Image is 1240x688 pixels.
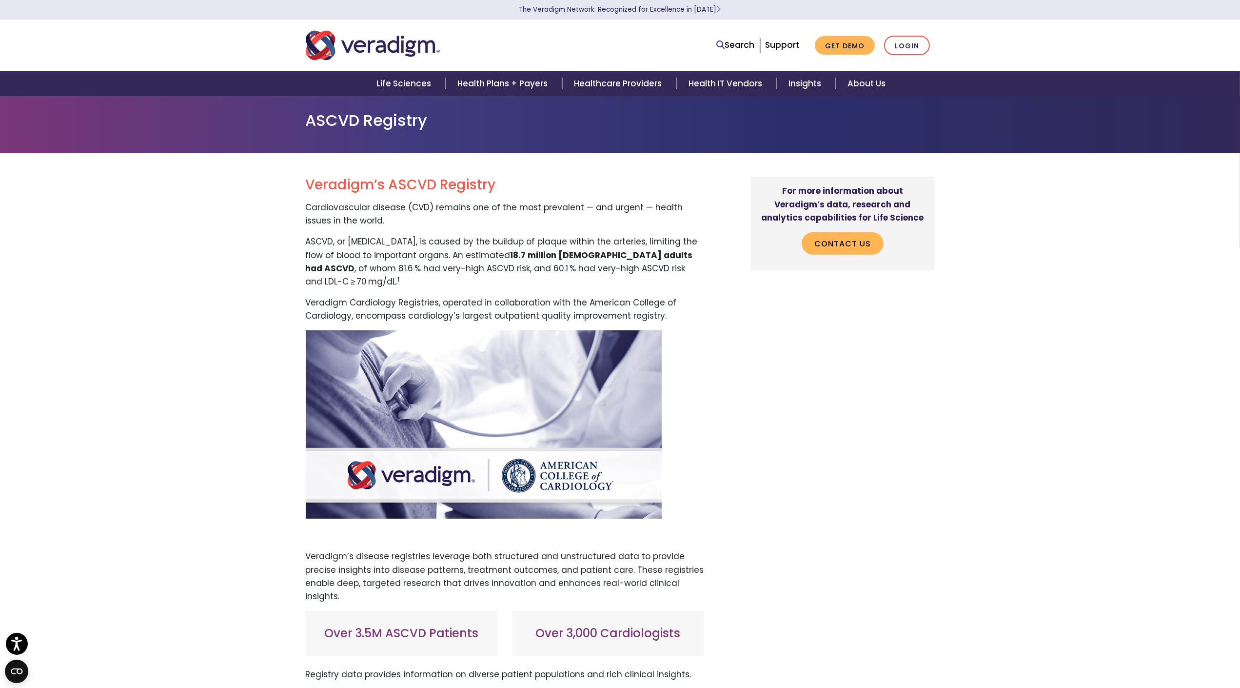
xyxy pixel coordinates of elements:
img: Veradigm logo [306,29,440,61]
a: Healthcare Providers [562,71,676,96]
span: Learn More [717,5,721,14]
h1: ASCVD Registry [306,111,935,130]
h2: Veradigm’s ASCVD Registry [306,177,704,193]
a: Search [717,39,755,52]
strong: 18.7 million [DEMOGRAPHIC_DATA] adults had ASCVD [306,249,693,274]
h3: Over 3,000 Cardiologists [516,627,700,641]
p: Cardiovascular disease (CVD) remains one of the most prevalent — and urgent — health issues in th... [306,201,704,227]
a: Contact Us [802,232,884,255]
a: About Us [836,71,897,96]
a: Life Sciences [365,71,446,96]
a: Support [765,39,799,51]
a: Health IT Vendors [677,71,777,96]
p: Registry data provides information on diverse patient populations and rich clinical insights. [306,668,704,681]
sup: 1 [397,275,399,283]
a: Login [884,36,930,56]
iframe: Drift Chat Widget [1053,618,1228,676]
p: Veradigm Cardiology Registries, operated in collaboration with the American College of Cardiology... [306,296,704,323]
a: Get Demo [815,36,875,55]
h3: Over 3.5M ASCVD Patients [310,627,494,641]
img: Doctor using a sethoscope on patient's chest with Veradigm and American College of Cardiology log... [306,330,662,519]
p: Veradigm’s disease registries leverage both structured and unstructured data to provide precise i... [306,550,704,603]
button: Open CMP widget [5,660,28,683]
p: ASCVD, or [MEDICAL_DATA], is caused by the buildup of plaque within the arteries, limiting the fl... [306,235,704,288]
a: Health Plans + Payers [446,71,562,96]
strong: For more information about Veradigm’s data, research and analytics capabilities for Life Science [761,185,924,223]
a: Insights [777,71,836,96]
a: The Veradigm Network: Recognized for Excellence in [DATE]Learn More [519,5,721,14]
